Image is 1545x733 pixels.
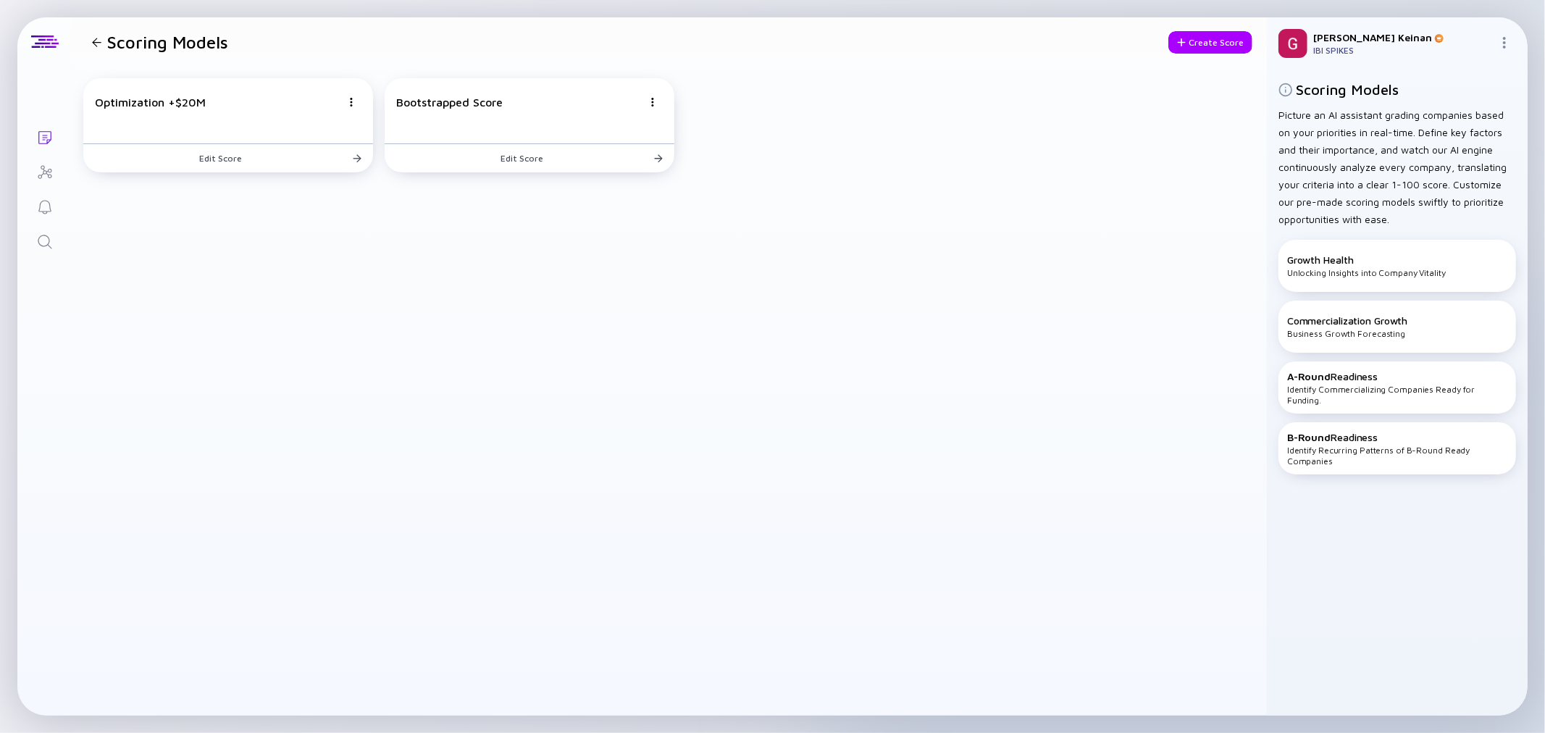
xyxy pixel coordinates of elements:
div: Business Growth Forecasting [1278,301,1516,353]
div: Edit Score [493,147,567,169]
div: Unlocking Insights into Company Vitality [1278,240,1516,292]
div: Growth Health [1287,254,1507,266]
div: Readiness [1287,370,1507,382]
div: Scoring Models [1278,81,1516,98]
div: Readiness [1287,431,1507,443]
div: [PERSON_NAME] Keinan [1313,31,1493,43]
div: Edit Score [191,147,266,169]
h1: Scoring Models [107,32,228,52]
button: Create Score [1168,31,1252,54]
img: Menu [347,98,356,106]
img: Menu [1499,37,1510,49]
button: Edit Score [385,143,674,172]
div: Picture an AI assistant grading companies based on your priorities in real-time. Define key facto... [1278,106,1516,228]
div: Commercialization Growth [1287,314,1507,327]
span: B-Round [1287,431,1331,443]
div: Identify Commercializing Companies Ready for Funding. [1278,361,1516,414]
button: Edit Score [83,143,373,172]
a: Reminders [17,188,72,223]
div: Bootstrapped Score [396,96,503,109]
a: Investor Map [17,154,72,188]
div: IBI SPIKES [1313,45,1493,56]
span: A-Round [1287,370,1331,382]
div: Identify Recurring Patterns of B-Round Ready Companies [1278,422,1516,474]
img: Menu [648,98,657,106]
img: Gil Profile Picture [1278,29,1307,58]
a: Lists [17,119,72,154]
a: Search [17,223,72,258]
div: Optimization +$20M [95,96,206,109]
